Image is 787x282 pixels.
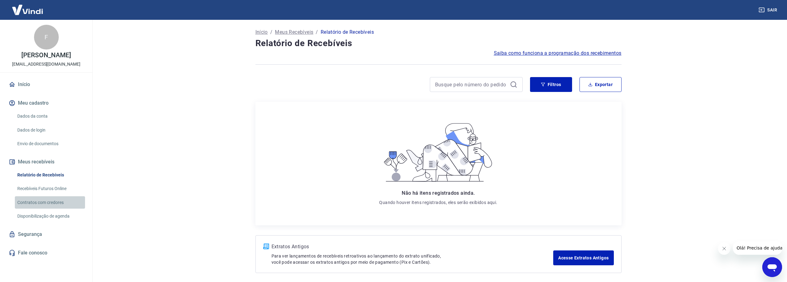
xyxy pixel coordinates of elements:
iframe: Botão para abrir a janela de mensagens [762,257,782,277]
h4: Relatório de Recebíveis [255,37,622,50]
button: Meu cadastro [7,96,85,110]
a: Envio de documentos [15,137,85,150]
a: Saiba como funciona a programação dos recebimentos [494,50,622,57]
button: Filtros [530,77,572,92]
iframe: Mensagem da empresa [733,241,782,255]
a: Início [7,78,85,91]
p: Extratos Antigos [272,243,554,250]
button: Meus recebíveis [7,155,85,169]
a: Dados de login [15,124,85,137]
p: / [316,28,318,36]
button: Exportar [580,77,622,92]
iframe: Fechar mensagem [718,242,730,255]
span: Olá! Precisa de ajuda? [4,4,52,9]
a: Meus Recebíveis [275,28,313,36]
p: Relatório de Recebíveis [321,28,374,36]
a: Fale conosco [7,246,85,260]
img: Vindi [7,0,48,19]
p: [EMAIL_ADDRESS][DOMAIN_NAME] [12,61,80,67]
input: Busque pelo número do pedido [435,80,507,89]
p: Quando houver itens registrados, eles serão exibidos aqui. [379,199,497,206]
img: ícone [263,244,269,249]
a: Recebíveis Futuros Online [15,182,85,195]
a: Início [255,28,268,36]
a: Contratos com credores [15,196,85,209]
button: Sair [757,4,780,16]
a: Dados da conta [15,110,85,123]
a: Relatório de Recebíveis [15,169,85,181]
a: Disponibilização de agenda [15,210,85,223]
p: / [270,28,272,36]
div: F [34,25,59,50]
a: Acesse Extratos Antigos [553,250,614,265]
p: [PERSON_NAME] [21,52,71,59]
a: Segurança [7,228,85,241]
p: Para ver lançamentos de recebíveis retroativos ao lançamento do extrato unificado, você pode aces... [272,253,554,265]
span: Não há itens registrados ainda. [402,190,475,196]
